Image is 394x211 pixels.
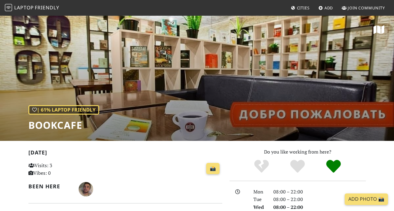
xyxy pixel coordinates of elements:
[206,163,220,174] a: 📸
[79,185,93,192] span: Kirk Goddard
[35,4,59,11] span: Friendly
[270,188,370,196] div: 08:00 – 22:00
[230,148,366,156] p: Do you like working from here?
[270,196,370,203] div: 08:00 – 22:00
[28,162,88,177] p: Visits: 3 Vibes: 0
[244,159,280,174] div: No
[348,5,385,11] span: Join Community
[14,4,34,11] span: Laptop
[297,5,310,11] span: Cities
[5,3,59,13] a: LaptopFriendly LaptopFriendly
[28,149,222,158] h2: [DATE]
[28,183,71,190] h2: Been here
[315,159,351,174] div: Definitely!
[5,4,12,11] img: LaptopFriendly
[250,196,270,203] div: Tue
[345,193,388,205] a: Add Photo 📸
[316,2,336,13] a: Add
[28,119,99,131] h1: BookCafe
[324,5,333,11] span: Add
[280,159,316,174] div: Yes
[79,182,93,196] img: 3840-kirk.jpg
[339,2,387,13] a: Join Community
[250,188,270,196] div: Mon
[288,2,312,13] a: Cities
[28,105,99,115] div: | 61% Laptop Friendly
